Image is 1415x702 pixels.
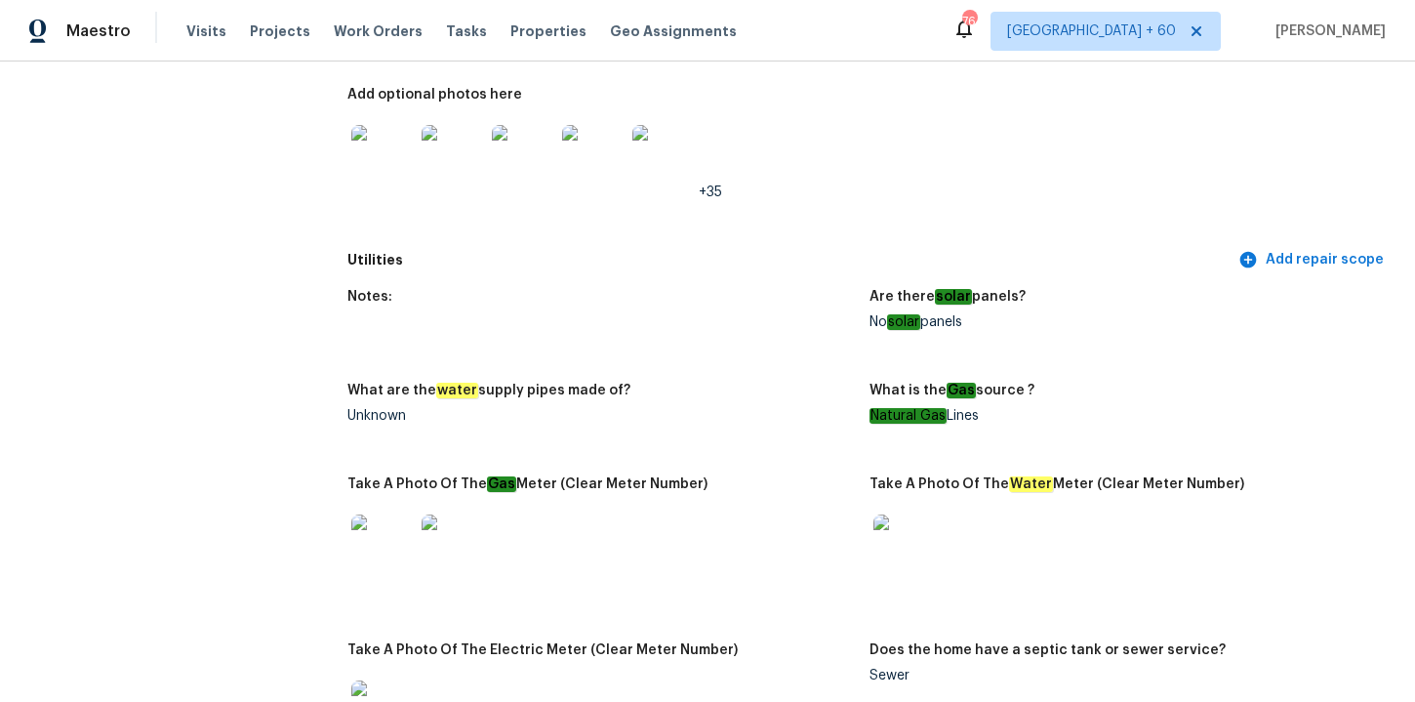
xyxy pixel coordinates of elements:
h5: Take A Photo Of The Electric Meter (Clear Meter Number) [347,643,738,657]
em: Natural Gas [869,408,947,424]
em: solar [935,289,972,305]
h5: Are there panels? [869,290,1026,304]
em: Water [1009,476,1053,492]
button: Add repair scope [1234,242,1392,278]
div: Sewer [869,669,1376,682]
div: 764 [962,12,976,31]
h5: Does the home have a septic tank or sewer service? [869,643,1226,657]
h5: Add optional photos here [347,88,522,102]
span: Maestro [66,21,131,41]
span: Visits [186,21,226,41]
em: Gas [947,383,976,398]
span: [PERSON_NAME] [1268,21,1386,41]
h5: Notes: [347,290,392,304]
span: Projects [250,21,310,41]
span: Geo Assignments [610,21,737,41]
span: Properties [510,21,586,41]
span: Work Orders [334,21,423,41]
em: water [436,383,478,398]
span: Add repair scope [1242,248,1384,272]
div: Lines [869,409,1376,423]
h5: What are the supply pipes made of? [347,384,630,397]
div: Unknown [347,409,854,423]
h5: Take A Photo Of The Meter (Clear Meter Number) [869,477,1244,491]
em: solar [887,314,920,330]
div: No panels [869,315,1376,329]
h5: Take A Photo Of The Meter (Clear Meter Number) [347,477,707,491]
h5: Utilities [347,250,1234,270]
h5: What is the source ? [869,384,1034,397]
span: +35 [699,186,722,199]
span: [GEOGRAPHIC_DATA] + 60 [1007,21,1176,41]
em: Gas [487,476,516,492]
span: Tasks [446,24,487,38]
